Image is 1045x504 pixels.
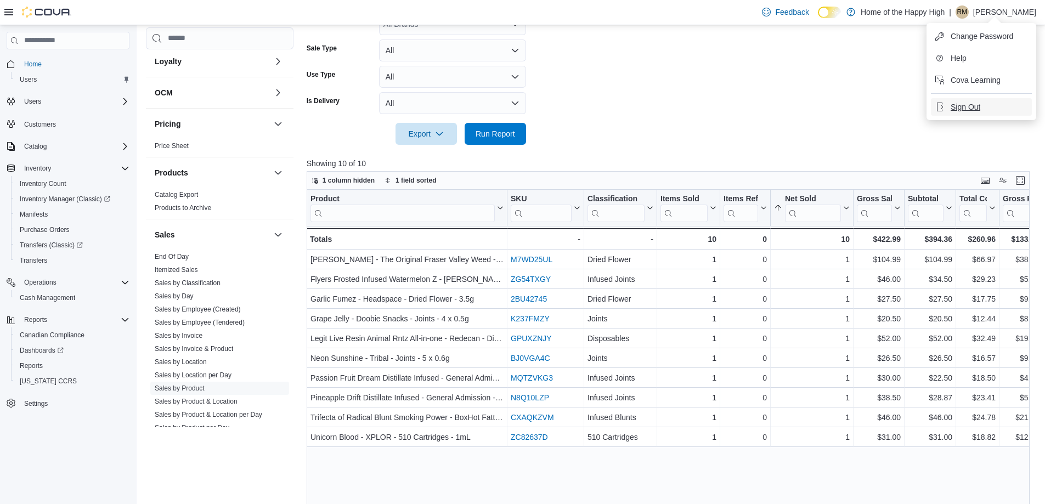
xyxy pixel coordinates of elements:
button: Reports [20,313,52,326]
div: Product [310,194,495,222]
span: Cash Management [20,293,75,302]
div: $18.50 [959,371,996,384]
div: $28.87 [908,391,952,404]
div: Gross Profit [1003,194,1030,205]
button: Home [2,56,134,72]
div: 0 [724,352,767,365]
div: $23.41 [959,391,996,404]
p: | [949,5,951,19]
button: Change Password [931,27,1032,45]
div: 1 [660,292,716,305]
span: Dashboards [20,346,64,355]
p: [PERSON_NAME] [973,5,1036,19]
h3: Loyalty [155,56,182,67]
span: Sales by Employee (Tendered) [155,318,245,327]
span: Inventory [20,162,129,175]
span: Users [24,97,41,106]
span: Customers [24,120,56,129]
div: SKU [511,194,572,205]
button: OCM [155,87,269,98]
span: Dark Mode [818,18,818,19]
a: Products to Archive [155,204,211,212]
a: ZG54TXGY [511,275,551,284]
div: 0 [724,253,767,266]
div: $20.50 [857,312,901,325]
button: Net Sold [774,194,850,222]
a: 2BU42745 [511,295,547,303]
button: Gross Sales [857,194,901,222]
button: Products [155,167,269,178]
a: Settings [20,397,52,410]
div: 1 [774,332,850,345]
div: 10 [774,233,850,246]
a: Canadian Compliance [15,329,89,342]
h3: Products [155,167,188,178]
label: Is Delivery [307,97,340,105]
div: 1 [774,411,850,424]
span: Transfers (Classic) [20,241,83,250]
div: Gross Profit [1003,194,1030,222]
div: 1 [774,371,850,384]
a: Transfers (Classic) [15,239,87,252]
span: Sales by Day [155,292,194,301]
button: Sales [155,229,269,240]
button: Catalog [20,140,51,153]
a: Transfers (Classic) [11,237,134,253]
button: Inventory [20,162,55,175]
span: Sales by Employee (Created) [155,305,241,314]
div: Products [146,188,293,219]
span: Sales by Invoice [155,331,202,340]
div: $104.99 [857,253,901,266]
a: End Of Day [155,253,189,261]
button: Purchase Orders [11,222,134,237]
div: $29.23 [959,273,996,286]
span: Home [20,57,129,71]
span: Cash Management [15,291,129,304]
span: Home [24,60,42,69]
div: $46.00 [857,411,901,424]
a: Users [15,73,41,86]
div: Sales [146,250,293,439]
button: Pricing [272,117,285,131]
div: $16.57 [959,352,996,365]
button: Export [396,123,457,145]
span: End Of Day [155,252,189,261]
span: Itemized Sales [155,265,198,274]
a: Home [20,58,46,71]
a: N8Q10LZP [511,393,549,402]
div: $38.50 [857,391,901,404]
a: Sales by Product [155,384,205,392]
div: $27.50 [908,292,952,305]
div: 1 [660,352,716,365]
div: $9.93 [1003,352,1039,365]
button: Operations [20,276,61,289]
span: Customers [20,117,129,131]
div: [PERSON_NAME] - The Original Fraser Valley Weed - Dried Flower - 28g [310,253,504,266]
span: Users [20,75,37,84]
button: Manifests [11,207,134,222]
div: Net Sold [785,194,841,222]
div: - [588,233,653,246]
button: Transfers [11,253,134,268]
button: Items Ref [724,194,767,222]
span: Inventory Manager (Classic) [15,192,129,206]
button: Sales [272,228,285,241]
div: $52.00 [857,332,901,345]
span: Change Password [951,31,1013,42]
div: Items Sold [660,194,708,205]
button: All [379,92,526,114]
div: Classification [588,194,645,222]
div: 1 [660,391,716,404]
button: Classification [588,194,653,222]
span: Dashboards [15,344,129,357]
div: $32.49 [959,332,996,345]
div: $5.27 [1003,273,1039,286]
span: Inventory Count [15,177,129,190]
button: Run Report [465,123,526,145]
button: Loyalty [155,56,269,67]
button: Gross Profit [1003,194,1039,222]
button: Loyalty [272,55,285,68]
div: Dried Flower [588,253,653,266]
span: Inventory Manager (Classic) [20,195,110,203]
a: Sales by Location per Day [155,371,231,379]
